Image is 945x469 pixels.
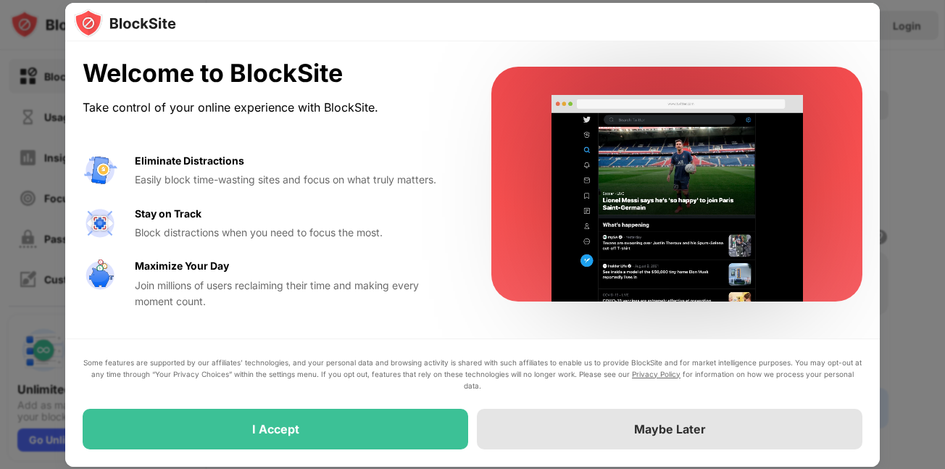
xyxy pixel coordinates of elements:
[74,9,176,38] img: logo-blocksite.svg
[83,258,117,293] img: value-safe-time.svg
[83,59,457,88] div: Welcome to BlockSite
[135,278,457,310] div: Join millions of users reclaiming their time and making every moment count.
[83,206,117,241] img: value-focus.svg
[83,153,117,188] img: value-avoid-distractions.svg
[135,172,457,188] div: Easily block time-wasting sites and focus on what truly matters.
[83,97,457,118] div: Take control of your online experience with BlockSite.
[252,422,299,436] div: I Accept
[634,422,706,436] div: Maybe Later
[632,370,680,378] a: Privacy Policy
[135,153,244,169] div: Eliminate Distractions
[135,225,457,241] div: Block distractions when you need to focus the most.
[83,357,862,391] div: Some features are supported by our affiliates’ technologies, and your personal data and browsing ...
[135,258,229,274] div: Maximize Your Day
[135,206,201,222] div: Stay on Track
